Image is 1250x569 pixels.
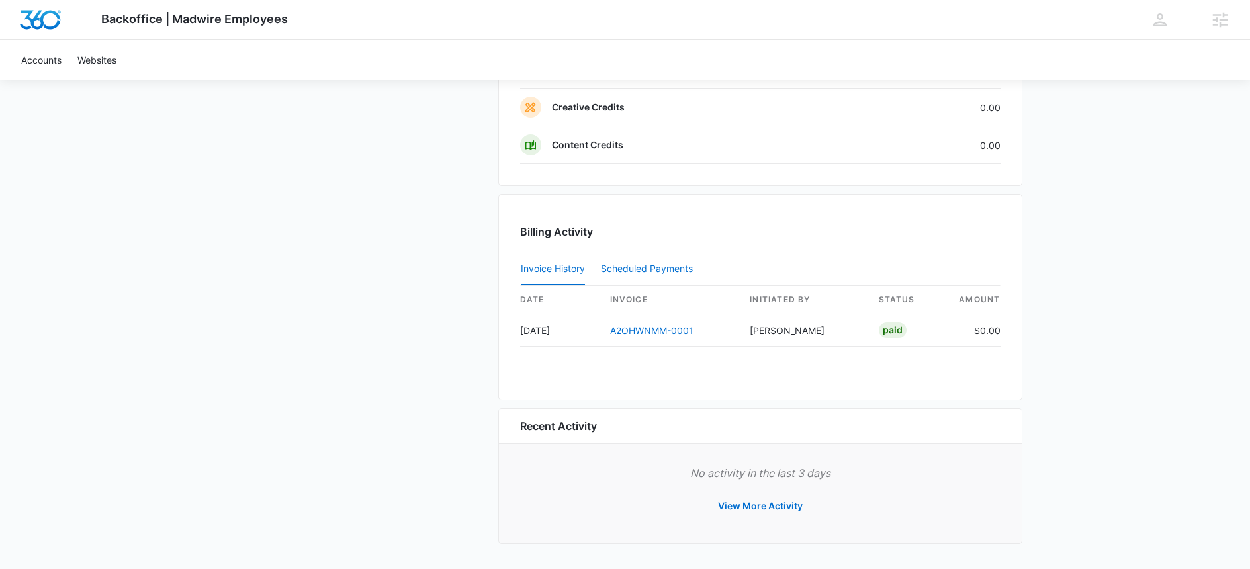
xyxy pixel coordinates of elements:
td: 0.00 [860,89,1001,126]
p: Content Credits [552,138,623,152]
th: status [868,286,948,314]
th: Initiated By [739,286,868,314]
div: Paid [879,322,907,338]
div: Scheduled Payments [601,264,698,273]
div: Domain: [DOMAIN_NAME] [34,34,146,45]
div: Domain Overview [50,78,118,87]
div: v 4.0.25 [37,21,65,32]
button: Invoice History [521,253,585,285]
p: Creative Credits [552,101,625,114]
img: tab_domain_overview_orange.svg [36,77,46,87]
a: Websites [69,40,124,80]
td: [DATE] [520,314,600,347]
p: No activity in the last 3 days [520,465,1001,481]
a: A2OHWNMM-0001 [610,325,693,336]
button: View More Activity [705,490,816,522]
td: $0.00 [948,314,1001,347]
img: website_grey.svg [21,34,32,45]
img: logo_orange.svg [21,21,32,32]
span: Backoffice | Madwire Employees [101,12,288,26]
a: Accounts [13,40,69,80]
img: tab_keywords_by_traffic_grey.svg [132,77,142,87]
th: invoice [600,286,740,314]
h3: Billing Activity [520,224,1001,240]
div: Keywords by Traffic [146,78,223,87]
th: amount [948,286,1001,314]
td: 0.00 [860,126,1001,164]
h6: Recent Activity [520,418,597,434]
th: date [520,286,600,314]
td: [PERSON_NAME] [739,314,868,347]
